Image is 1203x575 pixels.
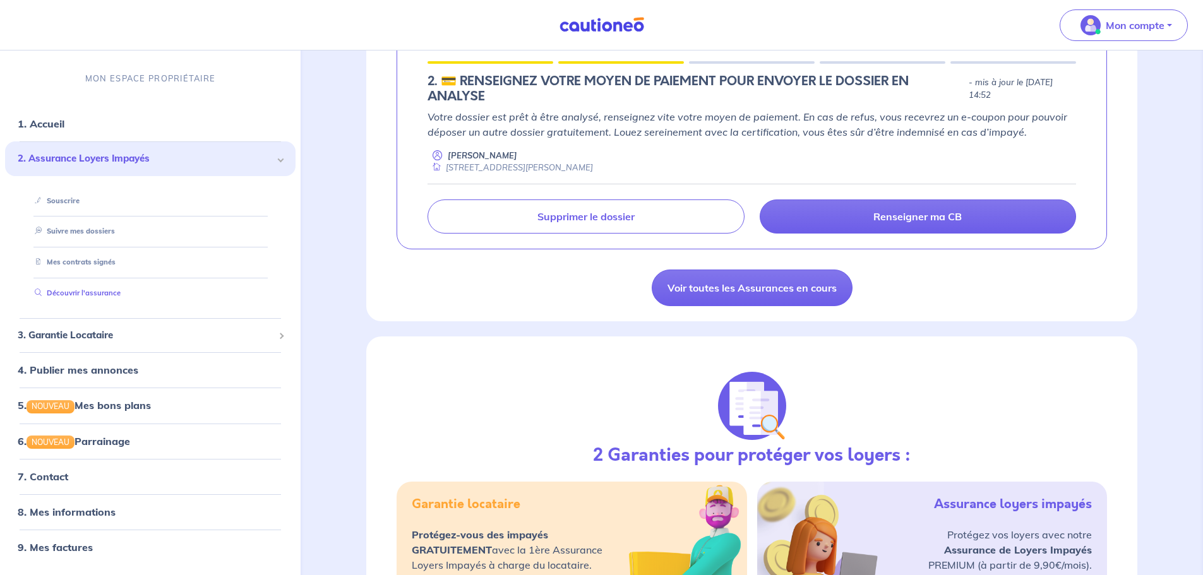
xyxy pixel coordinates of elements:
div: Souscrire [20,191,280,211]
a: Renseigner ma CB [760,199,1076,234]
div: state: CB-IN-PROGRESS, Context: NEW,CHOOSE-CERTIFICATE,ALONE,LESSOR-DOCUMENTS [428,74,1076,104]
a: Supprimer le dossier [428,199,744,234]
p: avec la 1ère Assurance Loyers Impayés à charge du locataire. [412,527,602,572]
p: Renseigner ma CB [873,210,962,223]
p: MON ESPACE PROPRIÉTAIRE [85,73,215,85]
div: [STREET_ADDRESS][PERSON_NAME] [428,162,593,174]
strong: Assurance de Loyers Impayés [944,543,1092,556]
a: Souscrire [30,196,80,205]
span: 2. Assurance Loyers Impayés [18,151,273,166]
div: 7. Contact [5,464,296,489]
p: - mis à jour le [DATE] 14:52 [969,76,1076,102]
a: Suivre mes dossiers [30,227,115,236]
div: Découvrir l'assurance [20,283,280,304]
div: 3. Garantie Locataire [5,323,296,348]
div: 6.NOUVEAUParrainage [5,429,296,454]
h5: 2.︎ 💳 RENSEIGNEZ VOTRE MOYEN DE PAIEMENT POUR ENVOYER LE DOSSIER EN ANALYSE [428,74,964,104]
div: 8. Mes informations [5,499,296,525]
p: Supprimer le dossier [537,210,635,223]
h3: 2 Garanties pour protéger vos loyers : [593,445,911,466]
a: 5.NOUVEAUMes bons plans [18,399,151,412]
p: [PERSON_NAME] [448,150,517,162]
p: Protégez vos loyers avec notre PREMIUM (à partir de 9,90€/mois). [928,527,1092,572]
div: 4. Publier mes annonces [5,357,296,382]
img: Cautioneo [554,17,649,33]
a: 6.NOUVEAUParrainage [18,435,130,448]
h5: Assurance loyers impayés [934,497,1092,512]
div: 9. Mes factures [5,535,296,560]
a: 4. Publier mes annonces [18,364,138,376]
img: justif-loupe [718,372,786,440]
p: Votre dossier est prêt à être analysé, renseignez vite votre moyen de paiement. En cas de refus, ... [428,109,1076,139]
a: Mes contrats signés [30,258,116,266]
a: Découvrir l'assurance [30,288,121,297]
span: 3. Garantie Locataire [18,328,273,343]
a: 1. Accueil [18,117,64,130]
a: 8. Mes informations [18,506,116,518]
h5: Garantie locataire [412,497,520,512]
div: Suivre mes dossiers [20,222,280,242]
strong: Protégez-vous des impayés GRATUITEMENT [412,528,548,556]
a: 9. Mes factures [18,541,93,554]
a: 7. Contact [18,470,68,483]
div: Mes contrats signés [20,252,280,273]
img: illu_account_valid_menu.svg [1080,15,1101,35]
a: Voir toutes les Assurances en cours [652,270,853,306]
button: illu_account_valid_menu.svgMon compte [1060,9,1188,41]
div: 5.NOUVEAUMes bons plans [5,393,296,418]
p: Mon compte [1106,18,1164,33]
div: 1. Accueil [5,111,296,136]
div: 2. Assurance Loyers Impayés [5,141,296,176]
